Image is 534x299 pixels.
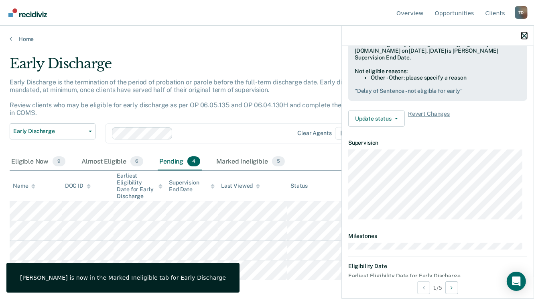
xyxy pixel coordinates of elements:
[348,272,527,279] dt: Earliest Eligibility Date for Early Discharge
[348,111,405,127] button: Update status
[371,74,521,81] li: Other - Other: please specify a reason
[80,153,145,171] div: Almost Eligible
[221,182,260,189] div: Last Viewed
[10,55,410,78] div: Early Discharge
[445,281,458,294] button: Next Opportunity
[515,6,528,19] div: T D
[13,182,35,189] div: Name
[187,156,200,167] span: 4
[158,153,202,171] div: Pending
[13,128,85,135] span: Early Discharge
[348,263,527,270] dt: Eligibility Date
[53,156,65,167] span: 9
[355,68,521,75] div: Not eligible reasons:
[117,172,162,199] div: Earliest Eligibility Date for Early Discharge
[272,156,285,167] span: 5
[297,130,331,137] div: Clear agents
[408,111,450,127] span: Revert Changes
[342,277,534,298] div: 1 / 5
[10,153,67,171] div: Eligible Now
[348,139,527,146] dt: Supervision
[355,41,521,61] div: Marked ineligible by [EMAIL_ADDRESS][US_STATE][DOMAIN_NAME] on [DATE]. [DATE] is [PERSON_NAME] Su...
[515,6,528,19] button: Profile dropdown button
[215,153,286,171] div: Marked Ineligible
[335,127,360,140] span: D6
[348,233,527,240] dt: Milestones
[290,182,308,189] div: Status
[65,182,91,189] div: DOC ID
[10,78,405,117] p: Early Discharge is the termination of the period of probation or parole before the full-term disc...
[130,156,143,167] span: 6
[20,274,226,281] div: [PERSON_NAME] is now in the Marked Ineligible tab for Early Discharge
[507,272,526,291] div: Open Intercom Messenger
[8,8,47,17] img: Recidiviz
[355,88,521,94] pre: " Delay of Sentence - not eligible for early "
[169,179,215,193] div: Supervision End Date
[10,35,524,43] a: Home
[417,281,430,294] button: Previous Opportunity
